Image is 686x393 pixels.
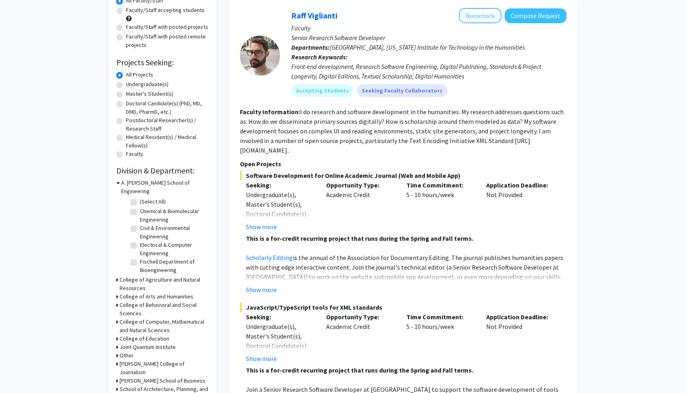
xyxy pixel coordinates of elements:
[246,285,277,294] button: Show more
[291,33,566,42] p: Senior Research Software Developer
[246,366,473,374] strong: This is a for-credit recurring project that runs during the Spring and Fall terms.
[126,99,209,116] label: Doctoral Candidate(s) (PhD, MD, DMD, PharmD, etc.)
[240,108,300,116] b: Faculty Information:
[120,318,209,335] h3: College of Computer, Mathematical and Natural Sciences
[406,312,475,322] p: Time Commitment:
[291,10,337,20] a: Raff Viglianti
[291,23,566,33] p: Faculty
[126,23,208,31] label: Faculty/Staff with posted projects
[357,84,447,97] mat-chip: Seeking Faculty Collaborators
[140,198,166,206] label: (Select All)
[486,180,554,190] p: Application Deadline:
[116,58,209,67] h2: Projects Seeking:
[246,180,314,190] p: Seeking:
[126,90,173,98] label: Master's Student(s)
[126,6,205,14] label: Faculty/Staff accepting students
[291,53,348,61] b: Research Keywords:
[246,234,473,242] strong: This is a for-credit recurring project that runs during the Spring and Fall terms.
[6,357,34,387] iframe: Chat
[126,133,209,150] label: Medical Resident(s) / Medical Fellow(s)
[120,292,193,301] h3: College of Arts and Humanities
[459,8,501,23] button: Add Raff Viglianti to Bookmarks
[291,84,354,97] mat-chip: Accepting Students
[320,180,400,232] div: Academic Credit
[330,43,525,51] span: [GEOGRAPHIC_DATA], [US_STATE] Institute for Technology in the Humanities
[486,312,554,322] p: Application Deadline:
[121,179,209,195] h3: A. [PERSON_NAME] School of Engineering
[120,351,134,360] h3: Other
[480,312,560,363] div: Not Provided
[326,180,394,190] p: Opportunity Type:
[246,222,277,232] button: Show more
[400,312,481,363] div: 5 - 10 hours/week
[246,312,314,322] p: Seeking:
[140,207,207,224] label: Chemical & Biomolecular Engineering
[126,150,143,158] label: Faculty
[120,377,205,385] h3: [PERSON_NAME] School of Business
[116,166,209,175] h2: Division & Department:
[246,190,314,238] div: Undergraduate(s), Master's Student(s), Doctoral Candidate(s) (PhD, MD, DMD, PharmD, etc.)
[120,301,209,318] h3: College of Behavioral and Social Sciences
[400,180,481,232] div: 5 - 10 hours/week
[140,258,207,274] label: Fischell Department of Bioengineering
[240,302,566,312] span: JavaScript/TypeScript tools for XML standards
[120,335,169,343] h3: College of Education
[480,180,560,232] div: Not Provided
[240,108,564,154] fg-read-more: I do research and software development in the humanities. My research addresses questions such as...
[246,254,293,262] a: Scholarly Editing
[291,62,566,81] div: Front-end development, Research Software Engineering, Digital Publishing, Standards & Project Lon...
[320,312,400,363] div: Academic Credit
[326,312,394,322] p: Opportunity Type:
[505,8,566,23] button: Compose Request to Raff Viglianti
[126,116,209,133] label: Postdoctoral Researcher(s) / Research Staff
[126,80,168,89] label: Undergraduate(s)
[246,354,277,363] button: Show more
[126,71,153,79] label: All Projects
[140,224,207,241] label: Civil & Environmental Engineering
[120,360,209,377] h3: [PERSON_NAME] College of Journalism
[240,171,566,180] span: Software Development for Online Academic Journal (Web and Mobile App)
[291,43,330,51] b: Departments:
[120,343,176,351] h3: Joint Quantum Institute
[246,253,566,310] p: is the annual of the Association for Documentary Editing. The journal publishes humanities papers...
[246,322,314,370] div: Undergraduate(s), Master's Student(s), Doctoral Candidate(s) (PhD, MD, DMD, PharmD, etc.)
[120,276,209,292] h3: College of Agriculture and Natural Resources
[240,159,566,169] p: Open Projects
[406,180,475,190] p: Time Commitment:
[126,32,209,49] label: Faculty/Staff with posted remote projects
[140,274,207,291] label: Materials Science & Engineering
[140,241,207,258] label: Electrical & Computer Engineering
